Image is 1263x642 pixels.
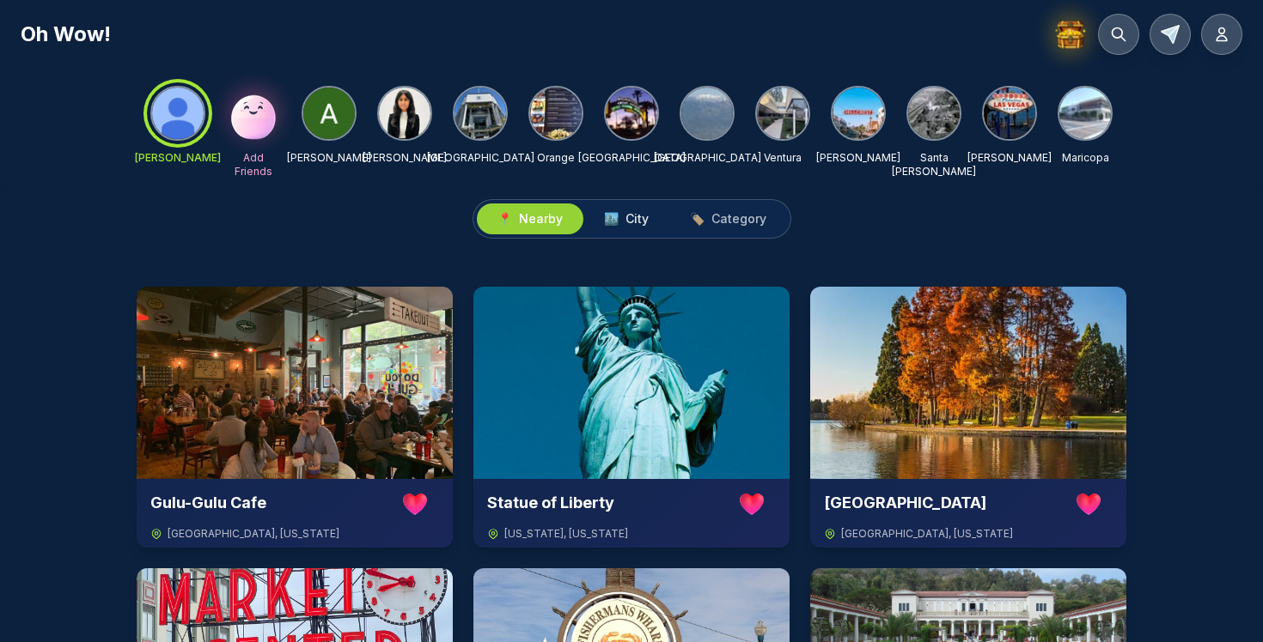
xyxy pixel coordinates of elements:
[681,88,733,139] img: San Bernardino
[816,151,900,165] p: [PERSON_NAME]
[711,210,766,227] span: Category
[892,151,976,179] p: Santa [PERSON_NAME]
[135,151,221,165] p: [PERSON_NAME]
[578,151,686,165] p: [GEOGRAPHIC_DATA]
[967,151,1052,165] p: [PERSON_NAME]
[455,88,506,139] img: San Diego
[604,210,619,227] span: 🏙️
[841,527,1013,541] span: [GEOGRAPHIC_DATA] , [US_STATE]
[669,203,787,234] button: 🏷️Category
[150,491,391,515] h3: Gulu-Gulu Cafe
[226,86,281,141] img: Add Friends
[530,88,582,139] img: Orange
[908,88,960,139] img: Santa Barbara
[984,88,1035,139] img: Clark
[21,21,111,48] h1: Oh Wow!
[810,287,1126,479] img: Green Lake Park
[168,527,339,541] span: [GEOGRAPHIC_DATA] , [US_STATE]
[606,88,657,139] img: Los Angeles
[764,151,802,165] p: Ventura
[757,88,808,139] img: Ventura
[473,287,790,479] img: Statue of Liberty
[427,151,534,165] p: [GEOGRAPHIC_DATA]
[379,88,430,139] img: KHUSHI KASTURIYA
[477,203,583,234] button: 📍Nearby
[287,151,371,165] p: [PERSON_NAME]
[654,151,761,165] p: [GEOGRAPHIC_DATA]
[363,151,447,165] p: [PERSON_NAME]
[537,151,575,165] p: Orange
[487,491,728,515] h3: Statue of Liberty
[1062,151,1109,165] p: Maricopa
[226,151,281,179] p: Add Friends
[625,210,649,227] span: City
[519,210,563,227] span: Nearby
[583,203,669,234] button: 🏙️City
[1053,14,1088,55] button: Treasure Hunt
[504,527,628,541] span: [US_STATE] , [US_STATE]
[303,88,355,139] img: Anna Miller
[690,210,705,227] span: 🏷️
[1053,17,1088,51] img: Treasure Hunt
[137,287,453,479] img: Gulu-Gulu Cafe
[833,88,884,139] img: Kern
[824,491,1065,515] h3: [GEOGRAPHIC_DATA]
[497,210,512,227] span: 📍
[1059,88,1111,139] img: Maricopa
